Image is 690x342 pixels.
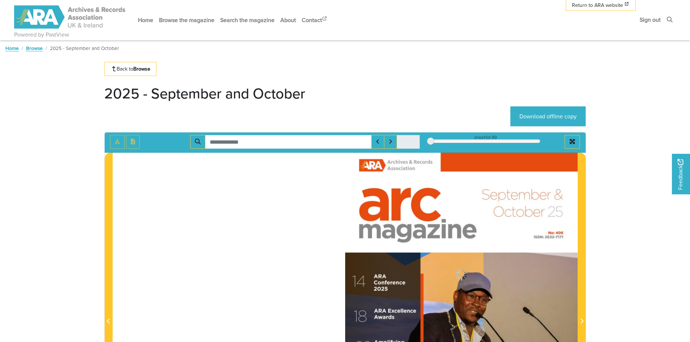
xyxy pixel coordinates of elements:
strong: Browse [133,65,150,72]
img: ARA - ARC Magazine | Powered by PastView [14,5,126,29]
a: ARA - ARC Magazine | Powered by PastView logo [14,1,126,33]
h1: 2025 - September and October [104,85,305,102]
span: 2025 - September and October [50,45,119,52]
a: Home [135,10,156,30]
a: Contact [299,10,331,30]
span: Feedback [676,159,685,190]
button: Full screen mode [565,135,580,149]
a: Sign out [637,10,664,29]
button: Toggle text selection (Alt+T) [110,135,125,149]
a: Powered by PastView [14,30,69,39]
a: Would you like to provide feedback? [672,154,690,194]
input: Search for [205,135,372,149]
a: Back toBrowse [104,62,157,76]
button: Next Match [384,135,397,149]
a: Browse the magazine [156,10,217,30]
a: Home [5,45,19,52]
a: Download offline copy [510,106,586,126]
button: Open transcription window [126,135,140,149]
a: About [277,10,299,30]
span: Return to ARA website [572,1,623,9]
div: sheet of 49 [431,134,540,141]
button: Search [190,135,205,149]
a: Browse [26,45,43,52]
button: Previous Match [371,135,384,149]
span: 1 [485,134,487,141]
a: Search the magazine [217,10,277,30]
